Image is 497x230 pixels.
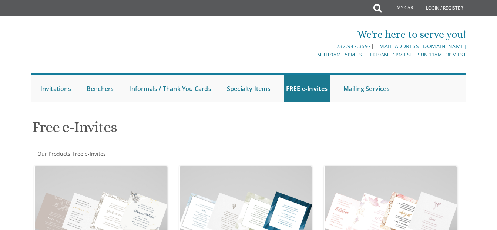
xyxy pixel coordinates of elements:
[127,75,213,102] a: Informals / Thank You Cards
[31,150,249,158] div: :
[72,150,106,157] a: Free e-Invites
[177,51,466,59] div: M-Th 9am - 5pm EST | Fri 9am - 1pm EST | Sun 11am - 3pm EST
[374,43,466,50] a: [EMAIL_ADDRESS][DOMAIN_NAME]
[284,75,330,102] a: FREE e-Invites
[32,119,317,141] h1: Free e-Invites
[85,75,116,102] a: Benchers
[38,75,73,102] a: Invitations
[225,75,272,102] a: Specialty Items
[73,150,106,157] span: Free e-Invites
[342,75,392,102] a: Mailing Services
[177,42,466,51] div: |
[177,27,466,42] div: We're here to serve you!
[381,1,421,16] a: My Cart
[37,150,70,157] a: Our Products
[336,43,371,50] a: 732.947.3597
